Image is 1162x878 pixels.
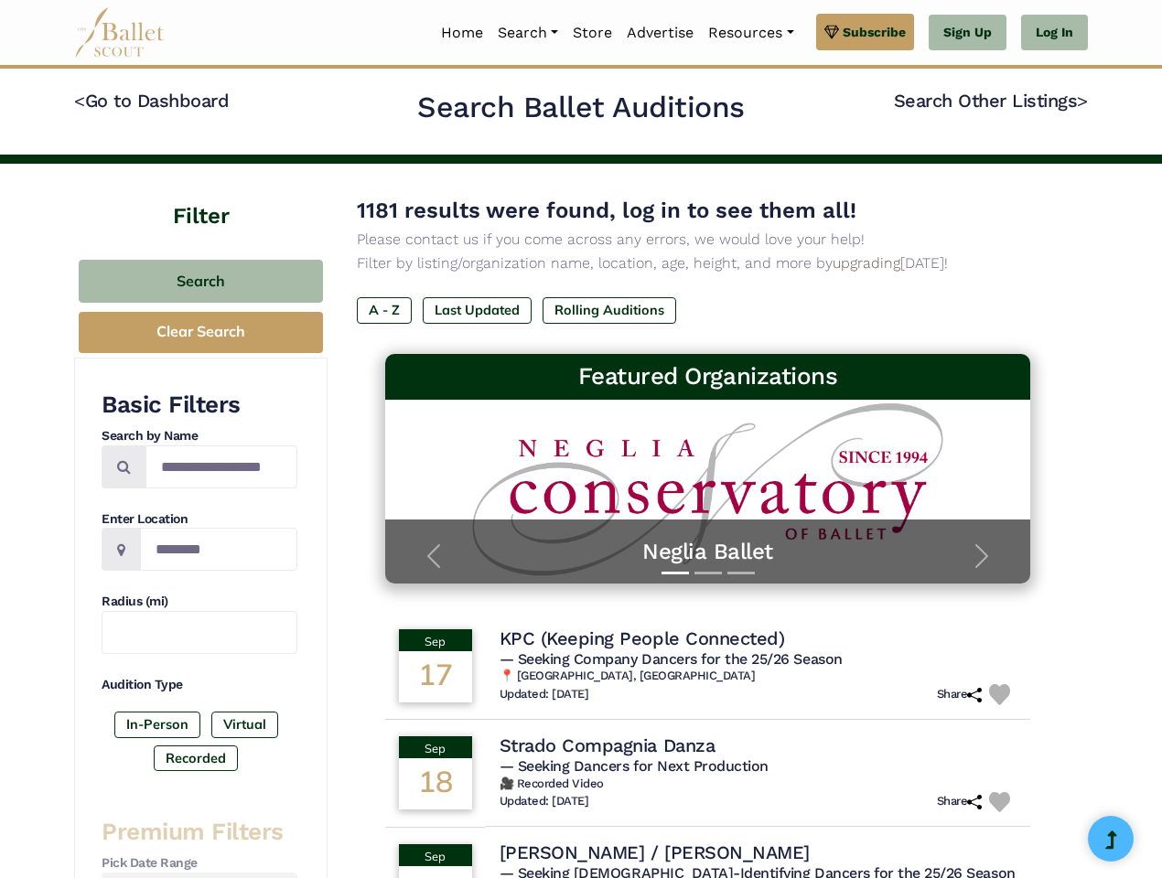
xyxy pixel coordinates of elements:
a: Neglia Ballet [403,538,1013,566]
a: upgrading [833,254,900,272]
span: 1181 results were found, log in to see them all! [357,198,856,223]
h4: Filter [74,164,328,232]
a: Subscribe [816,14,914,50]
h6: 📍 [GEOGRAPHIC_DATA], [GEOGRAPHIC_DATA] [500,669,1017,684]
h2: Search Ballet Auditions [417,89,745,127]
div: 18 [399,758,472,809]
h6: Updated: [DATE] [500,794,589,809]
label: Recorded [154,745,238,771]
button: Slide 3 [727,562,755,584]
span: — Seeking Company Dancers for the 25/26 Season [500,650,843,668]
img: gem.svg [824,22,839,42]
h3: Featured Organizations [400,361,1017,392]
a: Advertise [619,14,701,52]
label: A - Z [357,297,412,323]
span: — Seeking Dancers for Next Production [500,757,769,775]
a: Search Other Listings> [894,90,1088,112]
label: Virtual [211,712,278,737]
label: In-Person [114,712,200,737]
h4: Strado Compagnia Danza [500,733,715,757]
label: Rolling Auditions [543,297,676,323]
div: Sep [399,629,472,651]
a: Log In [1021,15,1088,51]
a: Resources [701,14,801,52]
a: <Go to Dashboard [74,90,229,112]
a: Store [565,14,619,52]
button: Slide 2 [694,562,722,584]
h4: Search by Name [102,427,297,445]
a: Home [434,14,490,52]
label: Last Updated [423,297,532,323]
h3: Basic Filters [102,390,297,421]
div: Sep [399,736,472,758]
h4: Pick Date Range [102,854,297,873]
span: Subscribe [843,22,906,42]
p: Filter by listing/organization name, location, age, height, and more by [DATE]! [357,252,1059,275]
button: Search [79,260,323,303]
h6: Share [937,687,983,702]
code: < [74,89,85,112]
button: Slide 1 [662,562,689,584]
code: > [1077,89,1088,112]
h4: Audition Type [102,676,297,694]
h3: Premium Filters [102,817,297,848]
h6: Updated: [DATE] [500,687,589,702]
button: Clear Search [79,312,323,353]
h4: Enter Location [102,510,297,529]
input: Search by names... [145,445,297,488]
h6: 🎥 Recorded Video [500,776,1017,792]
div: Sep [399,844,472,866]
h6: Share [937,794,983,809]
h4: Radius (mi) [102,593,297,611]
h4: KPC (Keeping People Connected) [500,626,785,650]
p: Please contact us if you come across any errors, we would love your help! [357,228,1059,252]
a: Sign Up [929,15,1006,51]
h4: [PERSON_NAME] / [PERSON_NAME] [500,841,810,864]
div: 17 [399,651,472,702]
a: Search [490,14,565,52]
input: Location [140,528,297,571]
